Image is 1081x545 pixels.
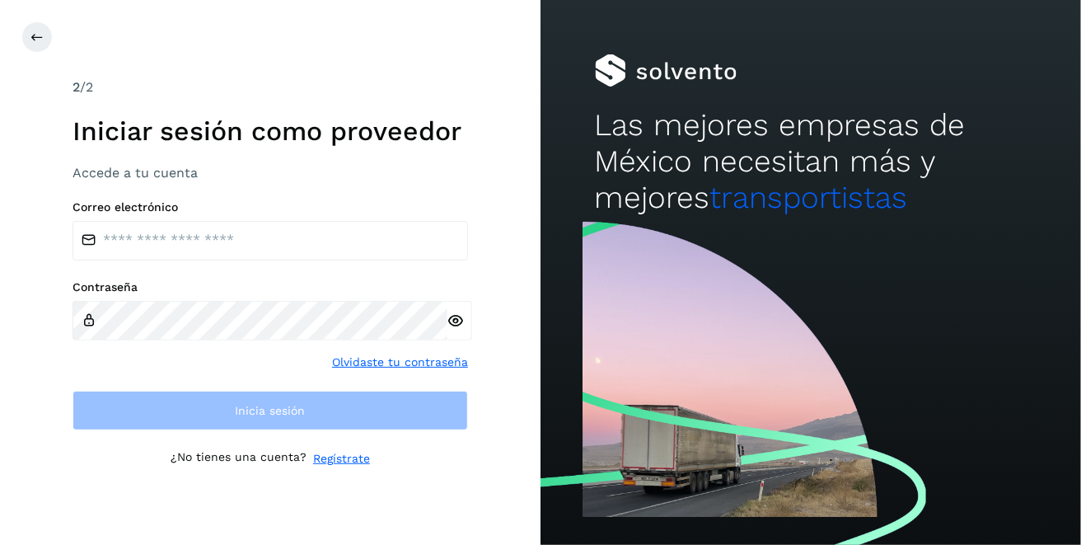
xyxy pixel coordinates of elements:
[73,165,468,181] h3: Accede a tu cuenta
[73,115,468,147] h1: Iniciar sesión como proveedor
[171,450,307,467] p: ¿No tienes una cuenta?
[236,405,306,416] span: Inicia sesión
[73,79,80,95] span: 2
[73,200,468,214] label: Correo electrónico
[332,354,468,371] a: Olvidaste tu contraseña
[73,78,468,97] div: /2
[313,450,370,467] a: Regístrate
[710,180,908,215] span: transportistas
[73,391,468,430] button: Inicia sesión
[73,280,468,294] label: Contraseña
[595,107,1027,217] h2: Las mejores empresas de México necesitan más y mejores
